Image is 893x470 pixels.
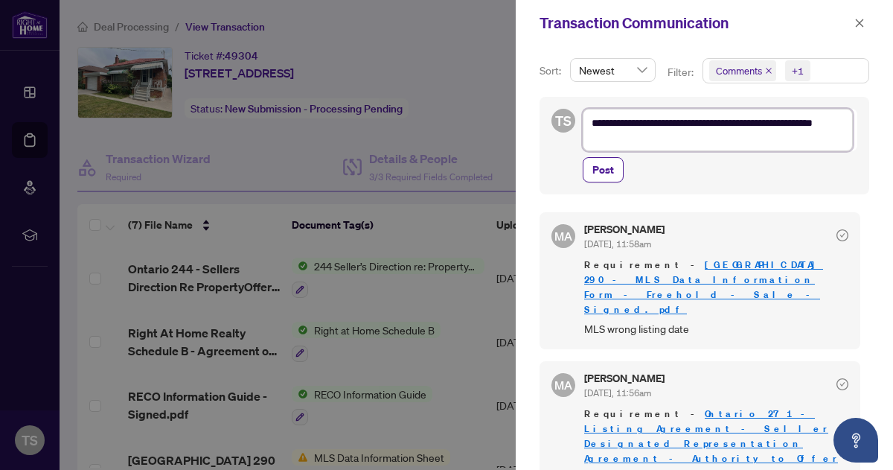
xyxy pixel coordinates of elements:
[540,63,564,79] p: Sort:
[584,258,848,317] span: Requirement -
[583,157,624,182] button: Post
[540,12,850,34] div: Transaction Communication
[716,63,762,78] span: Comments
[554,227,572,245] span: MA
[584,387,651,398] span: [DATE], 11:56am
[836,378,848,390] span: check-circle
[555,110,572,131] span: TS
[584,373,665,384] h5: [PERSON_NAME]
[854,18,865,28] span: close
[579,59,647,81] span: Newest
[554,376,572,394] span: MA
[836,229,848,241] span: check-circle
[765,67,772,74] span: close
[592,158,614,182] span: Post
[833,418,878,463] button: Open asap
[584,238,651,250] span: [DATE], 11:58am
[792,63,804,78] div: +1
[584,224,665,235] h5: [PERSON_NAME]
[584,258,823,316] a: [GEOGRAPHIC_DATA] 290 - MLS Data Information Form - Freehold - Sale - Signed.pdf
[709,60,776,81] span: Comments
[584,320,848,337] span: MLS wrong listing date
[668,64,696,80] p: Filter:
